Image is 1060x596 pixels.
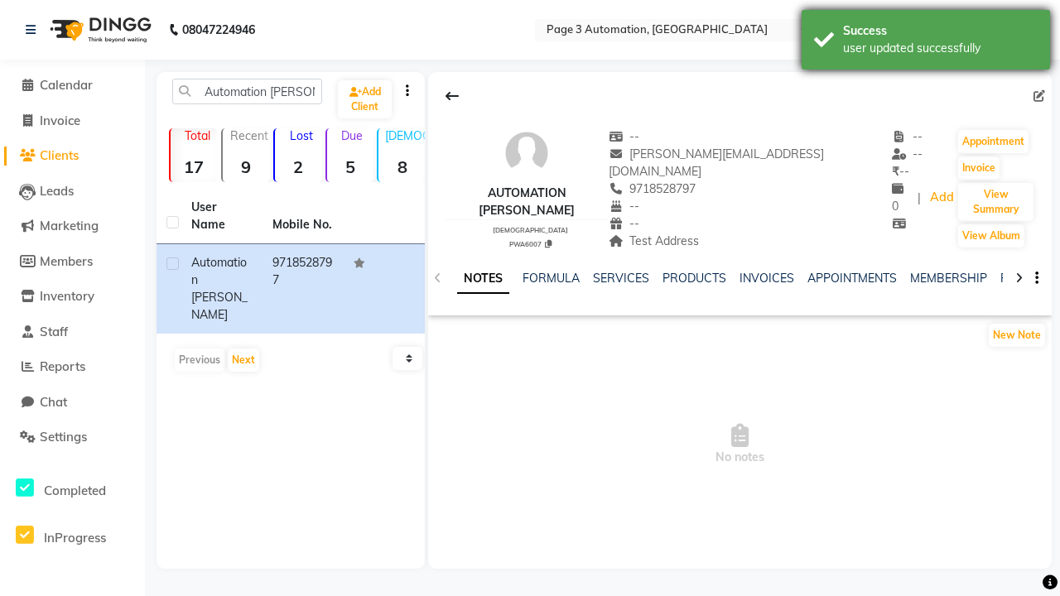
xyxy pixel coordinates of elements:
p: Recent [229,128,270,143]
a: INVOICES [740,271,794,286]
div: Back to Client [435,80,470,112]
div: Success [843,22,1038,40]
span: Inventory [40,288,94,304]
p: Lost [282,128,322,143]
div: Automation [PERSON_NAME] [445,185,608,219]
span: Chat [40,394,67,410]
span: 9718528797 [609,181,696,196]
strong: 17 [171,156,218,177]
span: -- [609,199,640,214]
strong: 8 [378,156,426,177]
span: -- [609,129,640,144]
th: Mobile No. [263,189,344,244]
a: Members [4,252,141,272]
span: ₹ [892,164,899,179]
span: [DEMOGRAPHIC_DATA] [493,226,568,234]
a: Leads [4,182,141,201]
strong: 9 [223,156,270,177]
span: Marketing [40,218,99,233]
span: -- [892,129,923,144]
a: Settings [4,428,141,447]
div: user updated successfully [843,40,1038,57]
span: Test Address [609,233,700,248]
a: FORMULA [523,271,580,286]
span: Invoice [40,113,80,128]
img: avatar [502,128,552,178]
span: No notes [428,362,1052,527]
a: Invoice [4,112,141,131]
a: PRODUCTS [662,271,726,286]
span: Settings [40,429,87,445]
span: Completed [44,483,106,498]
span: Leads [40,183,74,199]
strong: 5 [327,156,374,177]
a: Staff [4,323,141,342]
a: NOTES [457,264,509,294]
a: Add [927,186,956,209]
a: APPOINTMENTS [807,271,897,286]
img: logo [42,7,156,53]
button: New Note [989,324,1045,347]
span: -- [892,147,923,161]
td: 9718528797 [263,244,344,334]
button: Appointment [958,130,1029,153]
span: -- [609,216,640,231]
span: -- [892,164,909,179]
a: Marketing [4,217,141,236]
span: Staff [40,324,68,339]
span: Clients [40,147,79,163]
a: Chat [4,393,141,412]
button: View Album [958,224,1024,248]
strong: 2 [275,156,322,177]
input: Search by Name/Mobile/Email/Code [172,79,322,104]
span: Reports [40,358,85,374]
a: Add Client [338,80,392,118]
span: Automation [PERSON_NAME] [191,255,248,322]
span: [PERSON_NAME][EMAIL_ADDRESS][DOMAIN_NAME] [609,147,825,179]
span: Calendar [40,77,93,93]
p: Due [330,128,374,143]
a: Inventory [4,287,141,306]
a: MEMBERSHIP [910,271,987,286]
th: User Name [181,189,263,244]
a: Reports [4,358,141,377]
span: | [918,190,921,207]
button: Invoice [958,156,1000,180]
button: View Summary [958,183,1033,221]
p: Total [177,128,218,143]
span: 0 [892,181,910,214]
a: SERVICES [593,271,649,286]
a: Clients [4,147,141,166]
span: InProgress [44,530,106,546]
a: Calendar [4,76,141,95]
button: Next [228,348,259,372]
p: [DEMOGRAPHIC_DATA] [385,128,426,143]
div: PWA6007 [451,238,608,249]
b: 08047224946 [182,7,255,53]
span: Members [40,253,93,269]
